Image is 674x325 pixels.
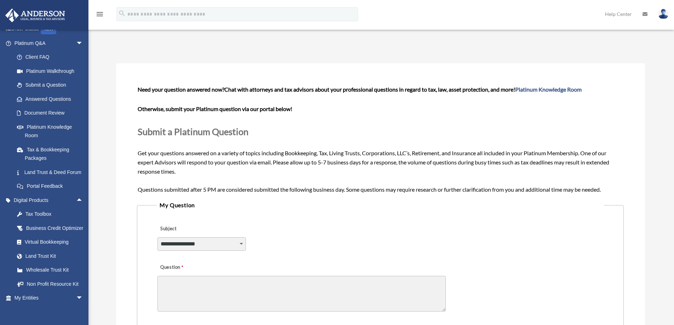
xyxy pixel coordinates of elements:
[10,165,94,179] a: Land Trust & Deed Forum
[76,36,90,51] span: arrow_drop_down
[138,105,292,112] b: Otherwise, submit your Platinum question via our portal below!
[138,126,248,137] span: Submit a Platinum Question
[96,10,104,18] i: menu
[10,207,94,221] a: Tax Toolbox
[10,92,94,106] a: Answered Questions
[10,120,94,143] a: Platinum Knowledge Room
[96,12,104,18] a: menu
[118,10,126,17] i: search
[3,8,67,22] img: Anderson Advisors Platinum Portal
[10,235,94,249] a: Virtual Bookkeeping
[157,224,225,234] label: Subject
[10,277,94,291] a: Non Profit Resource Kit
[5,291,94,305] a: My Entitiesarrow_drop_down
[76,193,90,208] span: arrow_drop_up
[10,50,94,64] a: Client FAQ
[157,200,604,210] legend: My Question
[25,210,85,219] div: Tax Toolbox
[515,86,582,93] a: Platinum Knowledge Room
[10,143,94,165] a: Tax & Bookkeeping Packages
[5,36,94,50] a: Platinum Q&Aarrow_drop_down
[10,179,94,193] a: Portal Feedback
[25,224,85,233] div: Business Credit Optimizer
[138,86,623,192] span: Get your questions answered on a variety of topics including Bookkeeping, Tax, Living Trusts, Cor...
[10,64,94,78] a: Platinum Walkthrough
[25,280,85,289] div: Non Profit Resource Kit
[25,238,85,246] div: Virtual Bookkeeping
[10,78,90,92] a: Submit a Question
[10,249,94,263] a: Land Trust Kit
[157,263,212,273] label: Question
[10,263,94,277] a: Wholesale Trust Kit
[10,221,94,235] a: Business Credit Optimizer
[10,106,94,120] a: Document Review
[138,86,224,93] span: Need your question answered now?
[224,86,582,93] span: Chat with attorneys and tax advisors about your professional questions in regard to tax, law, ass...
[76,291,90,306] span: arrow_drop_down
[5,193,94,207] a: Digital Productsarrow_drop_up
[25,252,85,261] div: Land Trust Kit
[25,266,85,274] div: Wholesale Trust Kit
[658,9,669,19] img: User Pic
